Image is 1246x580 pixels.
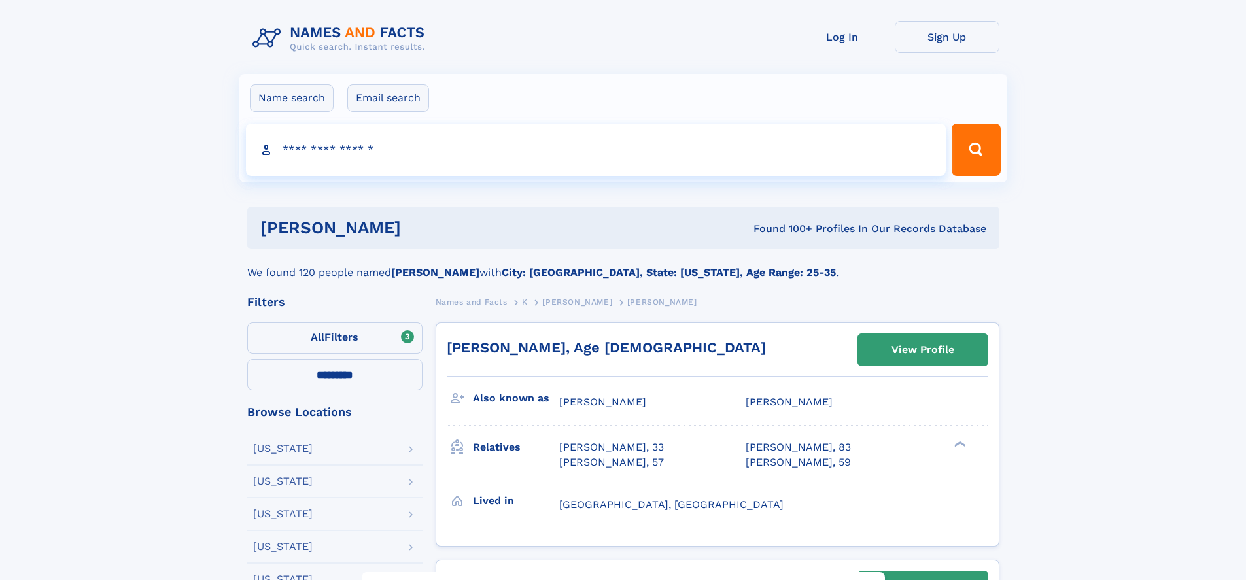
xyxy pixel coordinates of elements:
[253,509,313,519] div: [US_STATE]
[247,322,423,354] label: Filters
[577,222,986,236] div: Found 100+ Profiles In Our Records Database
[391,266,479,279] b: [PERSON_NAME]
[436,294,508,310] a: Names and Facts
[253,443,313,454] div: [US_STATE]
[347,84,429,112] label: Email search
[559,455,664,469] a: [PERSON_NAME], 57
[559,440,664,454] a: [PERSON_NAME], 33
[952,124,1000,176] button: Search Button
[247,21,436,56] img: Logo Names and Facts
[260,220,578,236] h1: [PERSON_NAME]
[891,335,954,365] div: View Profile
[522,298,528,307] span: K
[746,396,833,408] span: [PERSON_NAME]
[502,266,836,279] b: City: [GEOGRAPHIC_DATA], State: [US_STATE], Age Range: 25-35
[473,436,559,458] h3: Relatives
[790,21,895,53] a: Log In
[746,455,851,469] a: [PERSON_NAME], 59
[473,387,559,409] h3: Also known as
[627,298,697,307] span: [PERSON_NAME]
[895,21,999,53] a: Sign Up
[250,84,334,112] label: Name search
[247,296,423,308] div: Filters
[447,339,766,356] a: [PERSON_NAME], Age [DEMOGRAPHIC_DATA]
[311,331,324,343] span: All
[253,476,313,486] div: [US_STATE]
[246,124,946,176] input: search input
[473,490,559,512] h3: Lived in
[247,406,423,418] div: Browse Locations
[559,498,784,511] span: [GEOGRAPHIC_DATA], [GEOGRAPHIC_DATA]
[542,298,612,307] span: [PERSON_NAME]
[746,440,851,454] a: [PERSON_NAME], 83
[253,541,313,552] div: [US_STATE]
[522,294,528,310] a: K
[542,294,612,310] a: [PERSON_NAME]
[858,334,988,366] a: View Profile
[951,440,967,449] div: ❯
[559,396,646,408] span: [PERSON_NAME]
[247,249,999,281] div: We found 120 people named with .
